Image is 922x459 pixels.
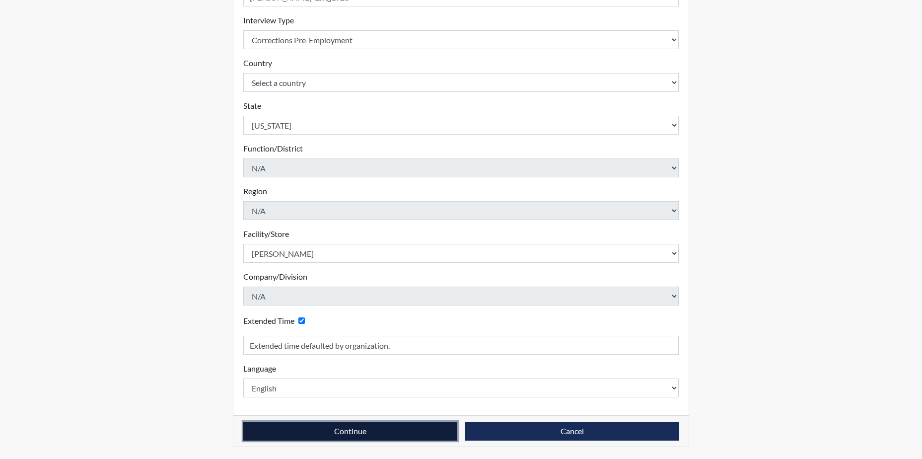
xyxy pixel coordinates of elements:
[243,57,272,69] label: Country
[243,336,679,355] input: Reason for Extension
[465,422,679,441] button: Cancel
[243,228,289,240] label: Facility/Store
[243,363,276,375] label: Language
[243,313,309,328] div: Checking this box will provide the interviewee with an accomodation of extra time to answer each ...
[243,185,267,197] label: Region
[243,100,261,112] label: State
[243,271,307,283] label: Company/Division
[243,315,294,327] label: Extended Time
[243,14,294,26] label: Interview Type
[243,143,303,154] label: Function/District
[243,422,457,441] button: Continue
